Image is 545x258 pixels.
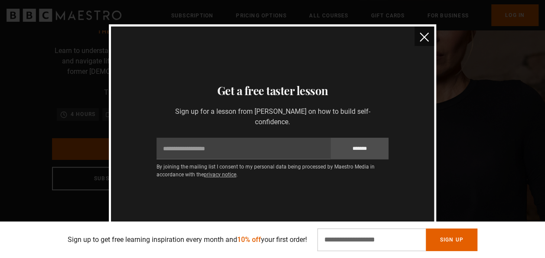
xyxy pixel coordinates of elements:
a: privacy notice [204,172,236,178]
p: Sign up for a lesson from [PERSON_NAME] on how to build self-confidence. [157,106,388,127]
p: Sign up to get free learning inspiration every month and your first order! [68,235,307,245]
p: By joining the mailing list I consent to my personal data being processed by Maestro Media in acc... [157,163,388,179]
button: Sign Up [426,228,477,251]
button: close [414,26,434,46]
h3: Get a free taster lesson [121,82,423,99]
span: 10% off [237,235,261,244]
